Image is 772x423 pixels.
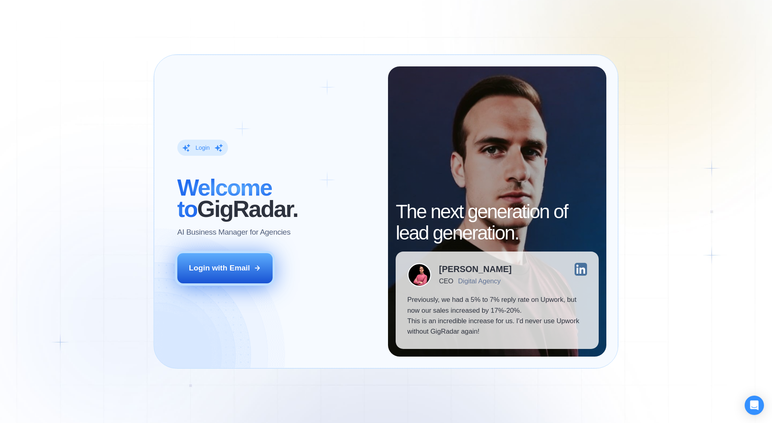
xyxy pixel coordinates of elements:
[439,277,453,285] div: CEO
[407,295,587,337] p: Previously, we had a 5% to 7% reply rate on Upwork, but now our sales increased by 17%-20%. This ...
[195,144,209,152] div: Login
[177,175,272,222] span: Welcome to
[745,396,764,415] div: Open Intercom Messenger
[458,277,501,285] div: Digital Agency
[439,265,512,274] div: [PERSON_NAME]
[177,227,291,237] p: AI Business Manager for Agencies
[177,253,273,283] button: Login with Email
[396,201,599,244] h2: The next generation of lead generation.
[189,263,250,273] div: Login with Email
[177,177,376,220] h2: ‍ GigRadar.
